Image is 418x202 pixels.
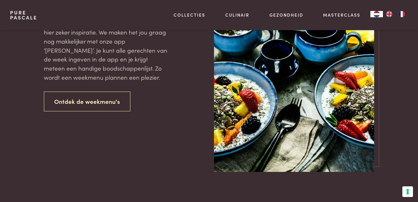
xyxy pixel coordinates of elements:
button: Uw voorkeuren voor toestemming voor trackingtechnologieën [402,186,413,197]
a: Masterclass [323,12,360,18]
a: Ontdek de weekmenu's [44,92,130,111]
p: Werk je graag met weekmenu’s, dan vind je hier zeker inspiratie. We maken het jou graag nog makke... [44,19,170,82]
a: PurePascale [10,10,37,20]
ul: Language list [383,11,408,17]
a: Gezondheid [269,12,303,18]
aside: Language selected: Nederlands [370,11,408,17]
a: NL [370,11,383,17]
a: Collecties [174,12,205,18]
a: EN [383,11,395,17]
div: Language [370,11,383,17]
a: Culinair [225,12,249,18]
a: FR [395,11,408,17]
